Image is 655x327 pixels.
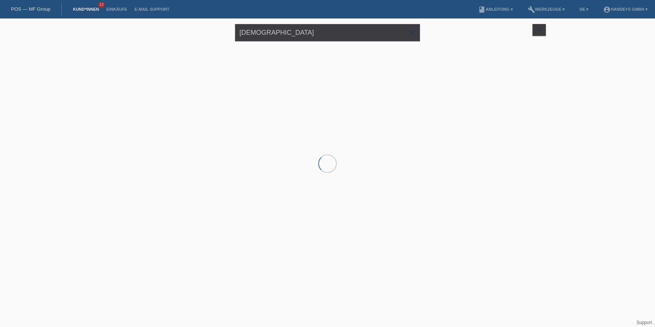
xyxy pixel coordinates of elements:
[576,7,592,11] a: DE ▾
[524,7,569,11] a: buildWerkzeuge ▾
[131,7,173,11] a: E-Mail Support
[11,6,50,12] a: POS — MF Group
[535,25,543,34] i: filter_list
[478,6,486,13] i: book
[528,6,535,13] i: build
[603,6,611,13] i: account_circle
[636,320,652,325] a: Support
[103,7,131,11] a: Einkäufe
[235,24,420,41] input: Suche...
[69,7,103,11] a: Kund*innen
[474,7,516,11] a: bookAnleitung ▾
[98,2,105,8] span: 13
[407,28,416,37] i: close
[599,7,651,11] a: account_circleHandeys GmbH ▾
